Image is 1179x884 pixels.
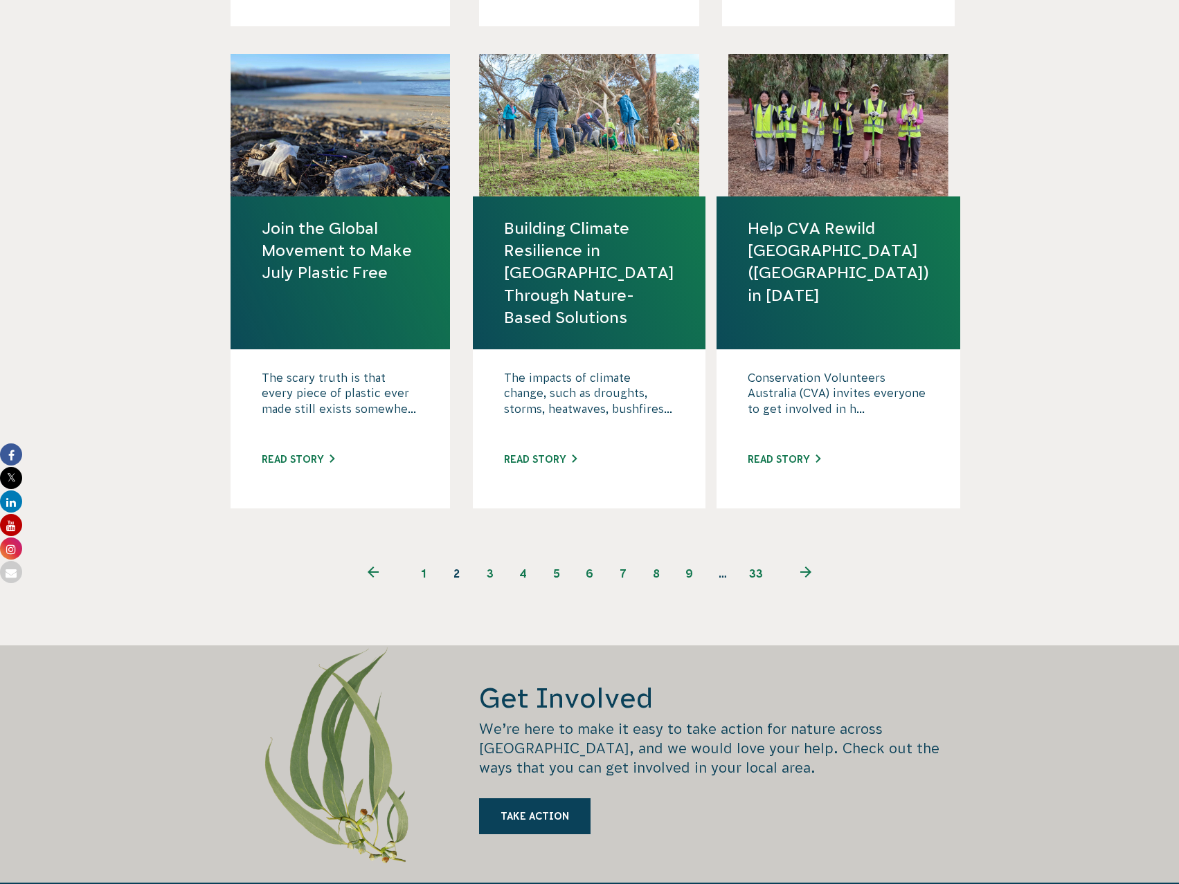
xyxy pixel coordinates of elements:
[573,557,606,590] a: 6
[262,454,334,465] a: Read story
[504,217,674,329] a: Building Climate Resilience in [GEOGRAPHIC_DATA] Through Nature-Based Solutions
[262,217,420,284] a: Join the Global Movement to Make July Plastic Free
[540,557,573,590] a: 5
[479,798,591,834] a: Take Action
[479,680,948,716] h2: Get Involved
[706,557,739,590] span: …
[504,370,674,439] p: The impacts of climate change, such as droughts, storms, heatwaves, bushfires...
[773,557,840,590] a: Next page
[262,370,420,439] p: The scary truth is that every piece of plastic ever made still exists somewhe...
[739,557,773,590] a: 33
[479,719,948,777] p: We’re here to make it easy to take action for nature across [GEOGRAPHIC_DATA], and we would love ...
[748,370,929,439] p: Conservation Volunteers Australia (CVA) invites everyone to get involved in h...
[673,557,706,590] a: 9
[340,557,407,590] a: Previous page
[440,557,474,590] span: 2
[748,454,820,465] a: Read story
[407,557,440,590] a: 1
[504,454,577,465] a: Read story
[748,217,929,306] a: Help CVA Rewild [GEOGRAPHIC_DATA] ([GEOGRAPHIC_DATA]) in [DATE]
[474,557,507,590] a: 3
[606,557,640,590] a: 7
[640,557,673,590] a: 8
[507,557,540,590] a: 4
[340,557,840,590] ul: Pagination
